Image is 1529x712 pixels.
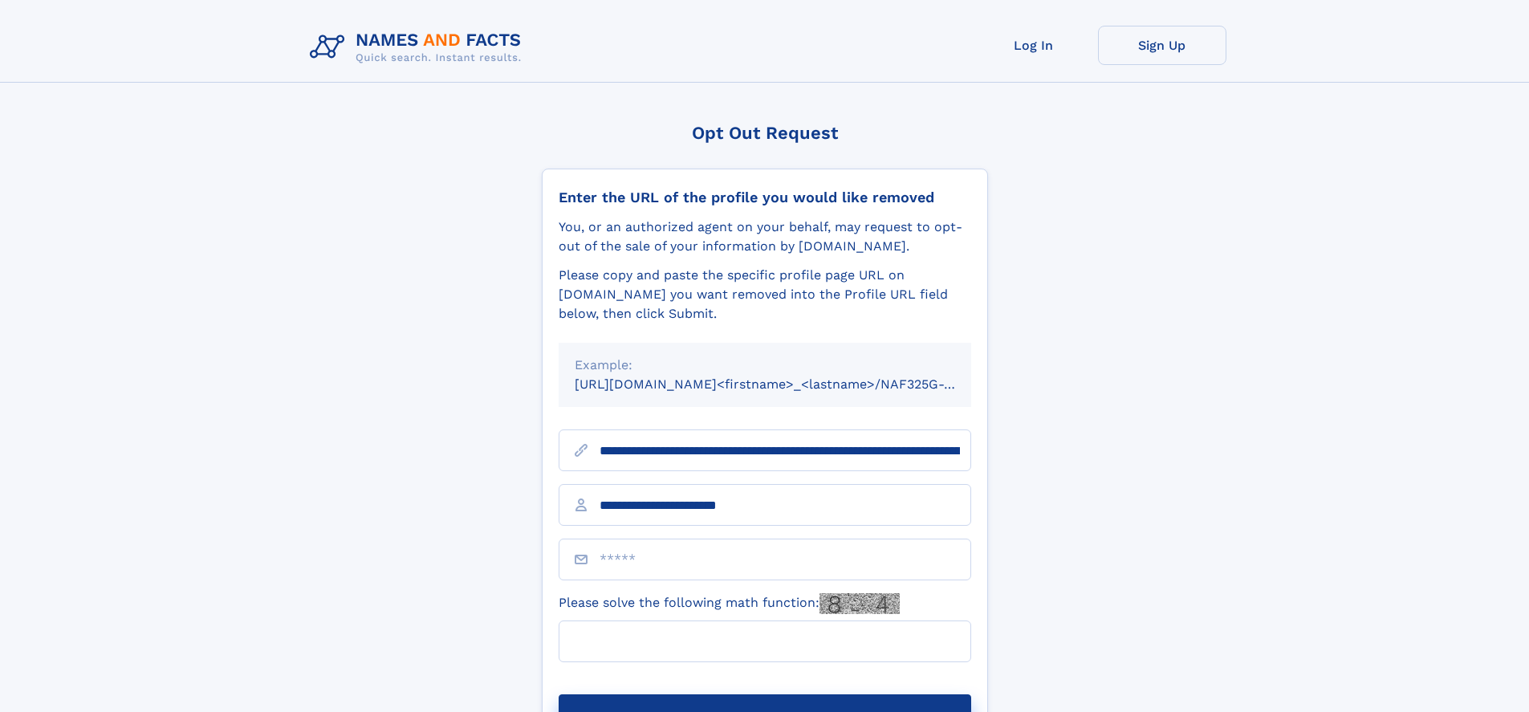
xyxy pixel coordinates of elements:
[575,376,1002,392] small: [URL][DOMAIN_NAME]<firstname>_<lastname>/NAF325G-xxxxxxxx
[1098,26,1226,65] a: Sign Up
[575,356,955,375] div: Example:
[559,189,971,206] div: Enter the URL of the profile you would like removed
[303,26,535,69] img: Logo Names and Facts
[559,593,900,614] label: Please solve the following math function:
[542,123,988,143] div: Opt Out Request
[970,26,1098,65] a: Log In
[559,218,971,256] div: You, or an authorized agent on your behalf, may request to opt-out of the sale of your informatio...
[559,266,971,323] div: Please copy and paste the specific profile page URL on [DOMAIN_NAME] you want removed into the Pr...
